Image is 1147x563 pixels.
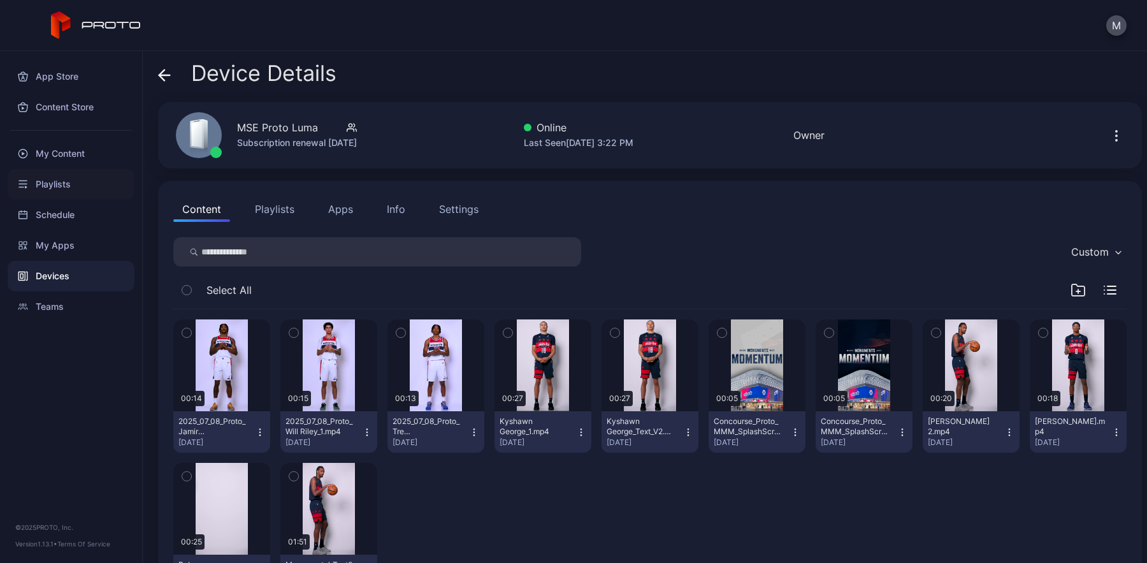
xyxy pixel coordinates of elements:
[8,138,134,169] a: My Content
[387,411,484,453] button: 2025_07_08_Proto_Tre [PERSON_NAME].mp4[DATE]
[607,416,677,437] div: Kyshawn George_Text_V2.mp4
[821,416,891,437] div: Concourse_Proto_MMM_SplashScreen_5 Second Version_Blue.mp4
[8,169,134,200] a: Playlists
[280,411,377,453] button: 2025_07_08_Proto_Will Riley_1.mp4[DATE]
[178,416,249,437] div: 2025_07_08_Proto_Jamir Watkins.mp4
[15,522,127,532] div: © 2025 PROTO, Inc.
[393,437,469,448] div: [DATE]
[8,92,134,122] a: Content Store
[524,120,633,135] div: Online
[714,437,790,448] div: [DATE]
[319,196,362,222] button: Apps
[1030,411,1127,453] button: [PERSON_NAME].mp4[DATE]
[709,411,805,453] button: Concourse_Proto_MMM_SplashScreen_5 Second Version_Silver.mp4[DATE]
[607,437,683,448] div: [DATE]
[928,437,1004,448] div: [DATE]
[8,200,134,230] a: Schedule
[173,196,230,222] button: Content
[439,201,479,217] div: Settings
[8,61,134,92] a: App Store
[928,416,998,437] div: Alexander Sarr 2.mp4
[923,411,1020,453] button: [PERSON_NAME] 2.mp4[DATE]
[714,416,784,437] div: Concourse_Proto_MMM_SplashScreen_5 Second Version_Silver.mp4
[8,291,134,322] a: Teams
[206,282,252,298] span: Select All
[246,196,303,222] button: Playlists
[494,411,591,453] button: Kyshawn George_1.mp4[DATE]
[285,416,356,437] div: 2025_07_08_Proto_Will Riley_1.mp4
[816,411,913,453] button: Concourse_Proto_MMM_SplashScreen_5 Second Version_Blue.mp4[DATE]
[1035,437,1111,448] div: [DATE]
[500,437,576,448] div: [DATE]
[821,437,897,448] div: [DATE]
[500,416,570,437] div: Kyshawn George_1.mp4
[191,61,336,85] span: Device Details
[430,196,487,222] button: Settings
[1106,15,1127,36] button: M
[602,411,698,453] button: Kyshawn George_Text_V2.mp4[DATE]
[524,135,633,150] div: Last Seen [DATE] 3:22 PM
[178,437,255,448] div: [DATE]
[237,120,318,135] div: MSE Proto Luma
[237,135,357,150] div: Subscription renewal [DATE]
[793,128,825,143] div: Owner
[285,437,362,448] div: [DATE]
[1035,416,1105,437] div: Bilal Coulibaly.mp4
[387,201,405,217] div: Info
[1065,237,1127,267] button: Custom
[15,540,57,548] span: Version 1.13.1 •
[378,196,414,222] button: Info
[1071,245,1109,258] div: Custom
[173,411,270,453] button: 2025_07_08_Proto_Jamir [PERSON_NAME].mp4[DATE]
[8,230,134,261] a: My Apps
[57,540,110,548] a: Terms Of Service
[393,416,463,437] div: 2025_07_08_Proto_Tre Johnson.mp4
[8,261,134,291] a: Devices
